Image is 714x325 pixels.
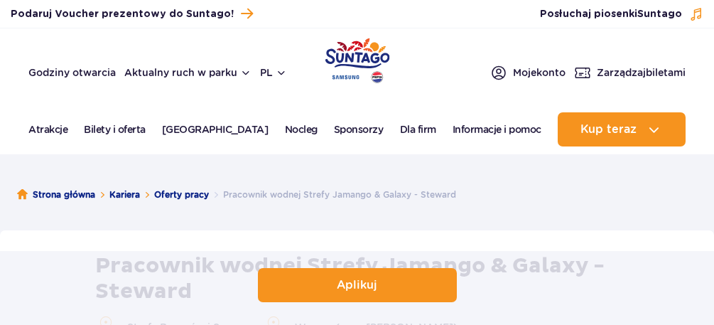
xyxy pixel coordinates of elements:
button: Aktualny ruch w parku [124,67,251,78]
a: Oferty pracy [154,188,209,202]
a: Atrakcje [28,112,67,146]
span: Moje konto [513,65,566,80]
p: Aplikuj [337,278,377,292]
a: Mojekonto [490,64,566,81]
a: Informacje i pomoc [453,112,541,146]
button: Kup teraz [558,112,686,146]
a: [GEOGRAPHIC_DATA] [162,112,269,146]
a: Bilety i oferta [84,112,146,146]
span: Suntago [637,9,682,19]
a: Strona główna [17,188,95,202]
a: Sponsorzy [334,112,384,146]
span: Podaruj Voucher prezentowy do Suntago! [11,7,234,21]
a: Podaruj Voucher prezentowy do Suntago! [11,4,253,23]
a: Dla firm [400,112,436,146]
span: Zarządzaj biletami [597,65,686,80]
button: pl [260,65,287,80]
a: Park of Poland [325,36,389,81]
a: Aplikuj [258,268,457,302]
button: Posłuchaj piosenkiSuntago [540,7,703,21]
a: Godziny otwarcia [28,65,116,80]
span: Posłuchaj piosenki [540,7,682,21]
span: Kup teraz [580,123,637,136]
a: Nocleg [285,112,318,146]
a: Zarządzajbiletami [574,64,686,81]
a: Kariera [109,188,140,202]
li: Pracownik wodnej Strefy Jamango & Galaxy - Steward [209,188,456,202]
